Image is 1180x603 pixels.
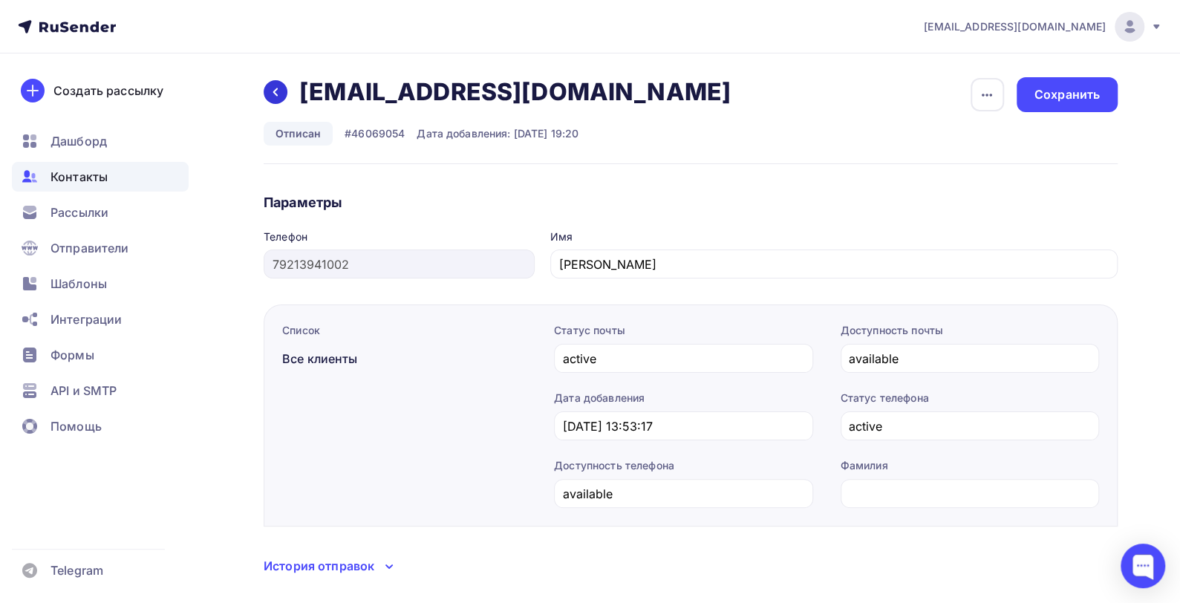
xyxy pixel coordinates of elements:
[1034,86,1100,103] div: Сохранить
[264,229,535,250] legend: Телефон
[264,557,374,575] div: История отправок
[50,382,117,400] span: API и SMTP
[12,198,189,227] a: Рассылки
[554,323,813,338] div: Статус почты
[299,77,731,107] h2: [EMAIL_ADDRESS][DOMAIN_NAME]
[345,126,405,141] div: #46069054
[12,233,189,263] a: Отправители
[282,323,538,338] div: Список
[53,82,163,100] div: Создать рассылку
[12,126,189,156] a: Дашборд
[50,346,94,364] span: Формы
[417,126,578,141] div: Дата добавления: [DATE] 19:20
[12,269,189,299] a: Шаблоны
[841,458,1100,473] div: Фамилия
[50,310,122,328] span: Интеграции
[841,391,1100,405] div: Статус телефона
[841,323,1100,338] div: Доступность почты
[273,255,527,273] input: Укажите номер телефона
[50,132,107,150] span: Дашборд
[12,340,189,370] a: Формы
[924,19,1106,34] span: [EMAIL_ADDRESS][DOMAIN_NAME]
[559,255,1109,273] input: Укажите имя контакта
[924,12,1162,42] a: [EMAIL_ADDRESS][DOMAIN_NAME]
[50,561,103,579] span: Telegram
[550,229,1118,250] legend: Имя
[50,203,108,221] span: Рассылки
[12,162,189,192] a: Контакты
[50,275,107,293] span: Шаблоны
[264,194,1118,212] h4: Параметры
[264,122,333,146] div: Отписан
[50,417,102,435] span: Помощь
[554,458,813,473] div: Доступность телефона
[50,239,129,257] span: Отправители
[282,350,538,368] div: Все клиенты
[50,168,108,186] span: Контакты
[554,391,813,405] div: Дата добавления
